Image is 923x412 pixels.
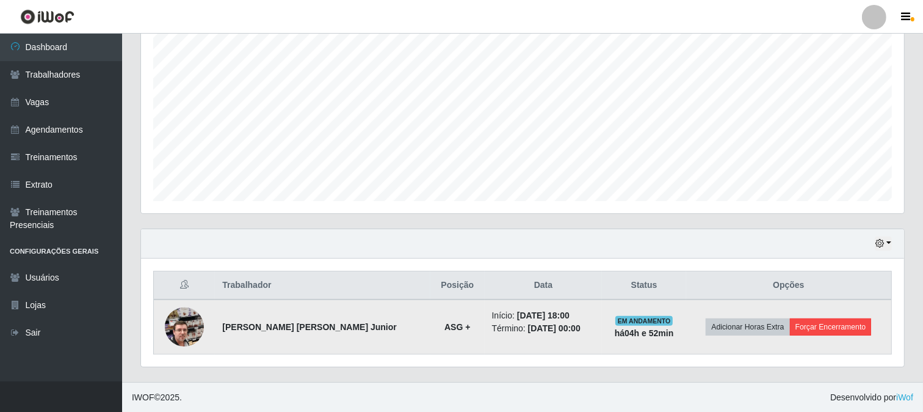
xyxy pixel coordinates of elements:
th: Posição [430,271,485,300]
li: Término: [492,322,595,335]
span: © 2025 . [132,391,182,404]
th: Trabalhador [215,271,430,300]
strong: há 04 h e 52 min [615,328,674,338]
li: Início: [492,309,595,322]
th: Opções [686,271,892,300]
time: [DATE] 00:00 [528,323,581,333]
strong: [PERSON_NAME] [PERSON_NAME] Junior [222,322,396,332]
a: iWof [896,392,913,402]
button: Forçar Encerramento [790,318,872,336]
span: EM ANDAMENTO [615,316,673,326]
img: CoreUI Logo [20,9,74,24]
strong: ASG + [444,322,470,332]
button: Adicionar Horas Extra [706,318,789,336]
img: 1699235527028.jpeg [165,292,204,362]
th: Status [602,271,686,300]
span: IWOF [132,392,154,402]
time: [DATE] 18:00 [517,311,570,320]
span: Desenvolvido por [830,391,913,404]
th: Data [485,271,603,300]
